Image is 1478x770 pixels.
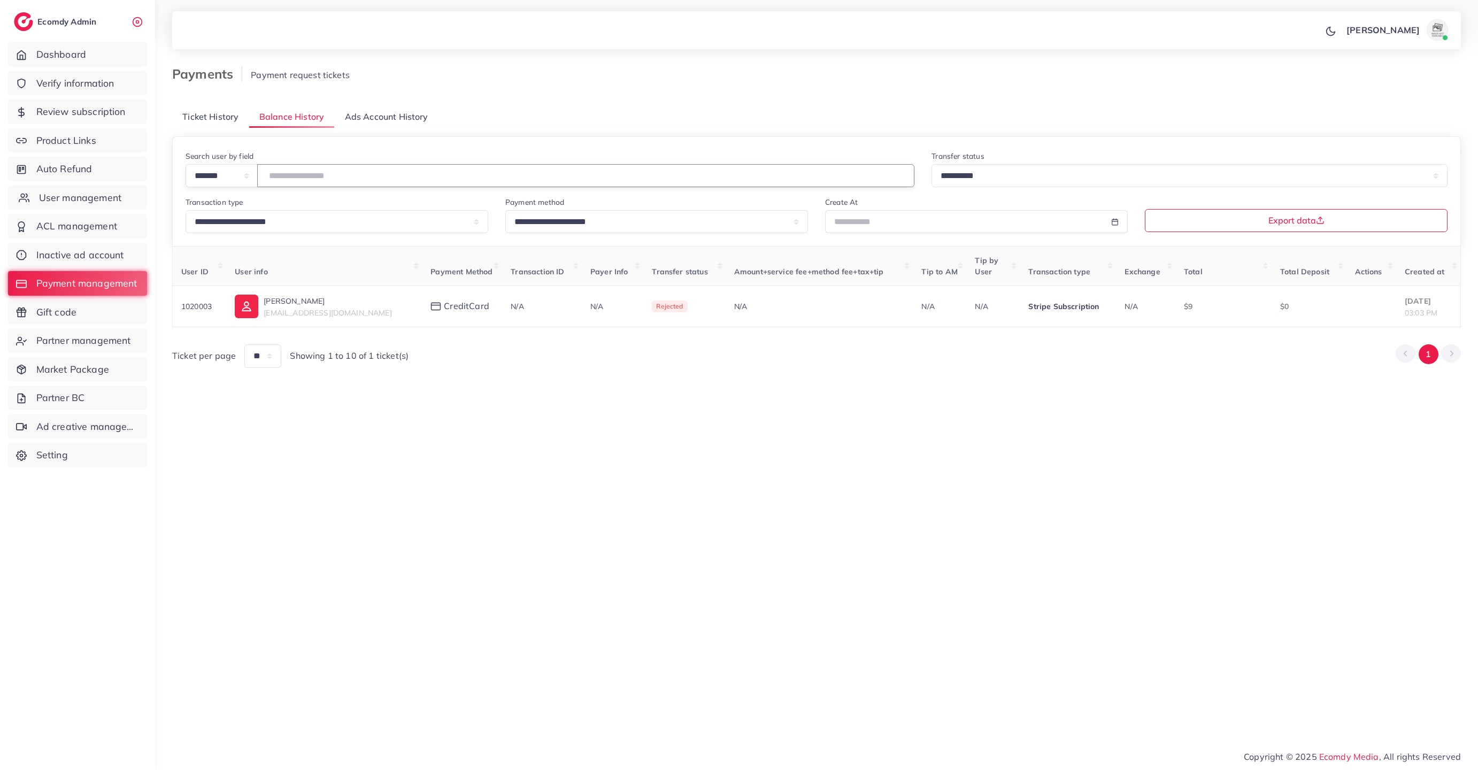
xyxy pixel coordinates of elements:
[259,111,324,123] span: Balance History
[8,214,147,238] a: ACL management
[8,328,147,353] a: Partner management
[36,162,93,176] span: Auto Refund
[1405,308,1437,318] span: 03:03 PM
[36,134,96,148] span: Product Links
[505,197,564,207] label: Payment method
[235,295,258,318] img: ic-user-info.36bf1079.svg
[825,197,858,207] label: Create At
[1405,267,1445,276] span: Created at
[8,443,147,467] a: Setting
[172,350,236,362] span: Ticket per page
[590,267,628,276] span: Payer Info
[37,17,99,27] h2: Ecomdy Admin
[8,157,147,181] a: Auto Refund
[36,305,76,319] span: Gift code
[186,197,243,207] label: Transaction type
[921,300,958,313] p: N/A
[734,301,905,312] div: N/A
[8,271,147,296] a: Payment management
[1346,24,1420,36] p: [PERSON_NAME]
[182,111,238,123] span: Ticket History
[345,111,428,123] span: Ads Account History
[290,350,409,362] span: Showing 1 to 10 of 1 ticket(s)
[1419,344,1438,364] button: Go to page 1
[430,302,441,311] img: payment
[36,105,126,119] span: Review subscription
[1319,751,1379,762] a: Ecomdy Media
[36,391,85,405] span: Partner BC
[1184,267,1203,276] span: Total
[1280,300,1338,313] p: $0
[1396,344,1461,364] ul: Pagination
[264,308,391,318] span: [EMAIL_ADDRESS][DOMAIN_NAME]
[8,243,147,267] a: Inactive ad account
[39,191,121,205] span: User management
[1341,19,1452,41] a: [PERSON_NAME]avatar
[14,12,99,31] a: logoEcomdy Admin
[1405,295,1452,307] p: [DATE]
[36,363,109,376] span: Market Package
[8,386,147,410] a: Partner BC
[235,267,267,276] span: User info
[8,42,147,67] a: Dashboard
[1125,302,1137,311] span: N/A
[652,267,707,276] span: Transfer status
[36,219,117,233] span: ACL management
[251,70,350,80] span: Payment request tickets
[14,12,33,31] img: logo
[181,300,218,313] p: 1020003
[8,186,147,210] a: User management
[172,66,242,82] h3: Payments
[36,448,68,462] span: Setting
[8,300,147,325] a: Gift code
[36,48,86,61] span: Dashboard
[1125,267,1160,276] span: Exchange
[511,302,524,311] span: N/A
[8,99,147,124] a: Review subscription
[36,276,137,290] span: Payment management
[932,151,984,161] label: Transfer status
[181,267,209,276] span: User ID
[1184,302,1192,311] span: $9
[36,334,131,348] span: Partner management
[36,76,114,90] span: Verify information
[734,267,884,276] span: Amount+service fee+method fee+tax+tip
[511,267,564,276] span: Transaction ID
[186,151,253,161] label: Search user by field
[36,248,124,262] span: Inactive ad account
[590,300,635,313] p: N/A
[1379,750,1461,763] span: , All rights Reserved
[975,256,998,276] span: Tip by User
[8,71,147,96] a: Verify information
[975,300,1011,313] p: N/A
[36,420,139,434] span: Ad creative management
[1145,209,1448,232] button: Export data
[652,301,687,312] span: Rejected
[444,300,489,312] span: creditCard
[1028,267,1090,276] span: Transaction type
[1028,300,1107,313] p: Stripe Subscription
[1268,216,1325,225] span: Export data
[921,267,957,276] span: Tip to AM
[1427,19,1448,41] img: avatar
[8,357,147,382] a: Market Package
[1244,750,1461,763] span: Copyright © 2025
[1280,267,1329,276] span: Total Deposit
[8,128,147,153] a: Product Links
[264,295,391,307] p: [PERSON_NAME]
[430,267,492,276] span: Payment Method
[8,414,147,439] a: Ad creative management
[1355,267,1382,276] span: Actions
